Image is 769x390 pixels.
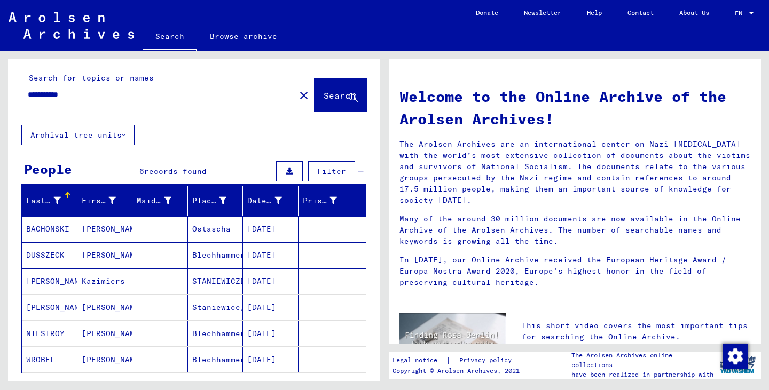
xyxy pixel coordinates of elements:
[77,321,133,346] mat-cell: [PERSON_NAME]
[324,90,356,101] span: Search
[571,351,715,370] p: The Arolsen Archives online collections
[247,192,298,209] div: Date of Birth
[718,352,758,378] img: yv_logo.png
[723,344,748,369] img: Change consent
[393,355,524,366] div: |
[29,73,154,83] mat-label: Search for topics or names
[22,321,77,346] mat-cell: NIESTROY
[317,166,346,176] span: Filter
[22,295,77,320] mat-cell: [PERSON_NAME]
[197,23,290,49] a: Browse archive
[399,139,750,206] p: The Arolsen Archives are an international center on Nazi [MEDICAL_DATA] with the world’s most ext...
[22,216,77,242] mat-cell: BACHONSKI
[522,320,750,343] p: This short video covers the most important tips for searching the Online Archive.
[77,216,133,242] mat-cell: [PERSON_NAME]
[22,268,77,294] mat-cell: [PERSON_NAME]
[393,366,524,376] p: Copyright © Arolsen Archives, 2021
[399,85,750,130] h1: Welcome to the Online Archive of the Arolsen Archives!
[77,295,133,320] mat-cell: [PERSON_NAME]
[243,347,299,372] mat-cell: [DATE]
[77,268,133,294] mat-cell: Kazimiers
[399,313,506,370] img: video.jpg
[192,195,227,206] div: Place of Birth
[308,161,355,181] button: Filter
[82,192,132,209] div: First Name
[188,268,244,294] mat-cell: STANIEWICZE
[722,343,748,369] div: Change consent
[399,213,750,247] p: Many of the around 30 million documents are now available in the Online Archive of the Arolsen Ar...
[77,347,133,372] mat-cell: [PERSON_NAME]
[26,195,61,206] div: Last Name
[243,186,299,216] mat-header-cell: Date of Birth
[188,347,244,372] mat-cell: Blechhammer
[192,192,243,209] div: Place of Birth
[139,166,144,176] span: 6
[144,166,207,176] span: records found
[243,295,299,320] mat-cell: [DATE]
[188,295,244,320] mat-cell: Staniewice/[PERSON_NAME]
[571,370,715,379] p: have been realized in partnership with
[303,192,354,209] div: Prisoner #
[132,186,188,216] mat-header-cell: Maiden Name
[21,125,135,145] button: Archival tree units
[82,195,116,206] div: First Name
[77,186,133,216] mat-header-cell: First Name
[293,84,315,106] button: Clear
[188,216,244,242] mat-cell: Ostascha
[243,242,299,268] mat-cell: [DATE]
[243,321,299,346] mat-cell: [DATE]
[247,195,282,206] div: Date of Birth
[22,242,77,268] mat-cell: DUSSZECK
[77,242,133,268] mat-cell: [PERSON_NAME]
[137,192,187,209] div: Maiden Name
[315,78,367,112] button: Search
[243,268,299,294] mat-cell: [DATE]
[399,254,750,288] p: In [DATE], our Online Archive received the European Heritage Award / Europa Nostra Award 2020, Eu...
[24,160,72,179] div: People
[303,195,338,206] div: Prisoner #
[22,347,77,372] mat-cell: WROBEL
[26,192,77,209] div: Last Name
[137,195,171,206] div: Maiden Name
[243,216,299,242] mat-cell: [DATE]
[393,355,446,366] a: Legal notice
[735,10,747,17] span: EN
[143,23,197,51] a: Search
[188,186,244,216] mat-header-cell: Place of Birth
[188,242,244,268] mat-cell: Blechhammer
[22,186,77,216] mat-header-cell: Last Name
[9,12,134,39] img: Arolsen_neg.svg
[188,321,244,346] mat-cell: Blechhammer
[451,355,524,366] a: Privacy policy
[299,186,366,216] mat-header-cell: Prisoner #
[297,89,310,102] mat-icon: close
